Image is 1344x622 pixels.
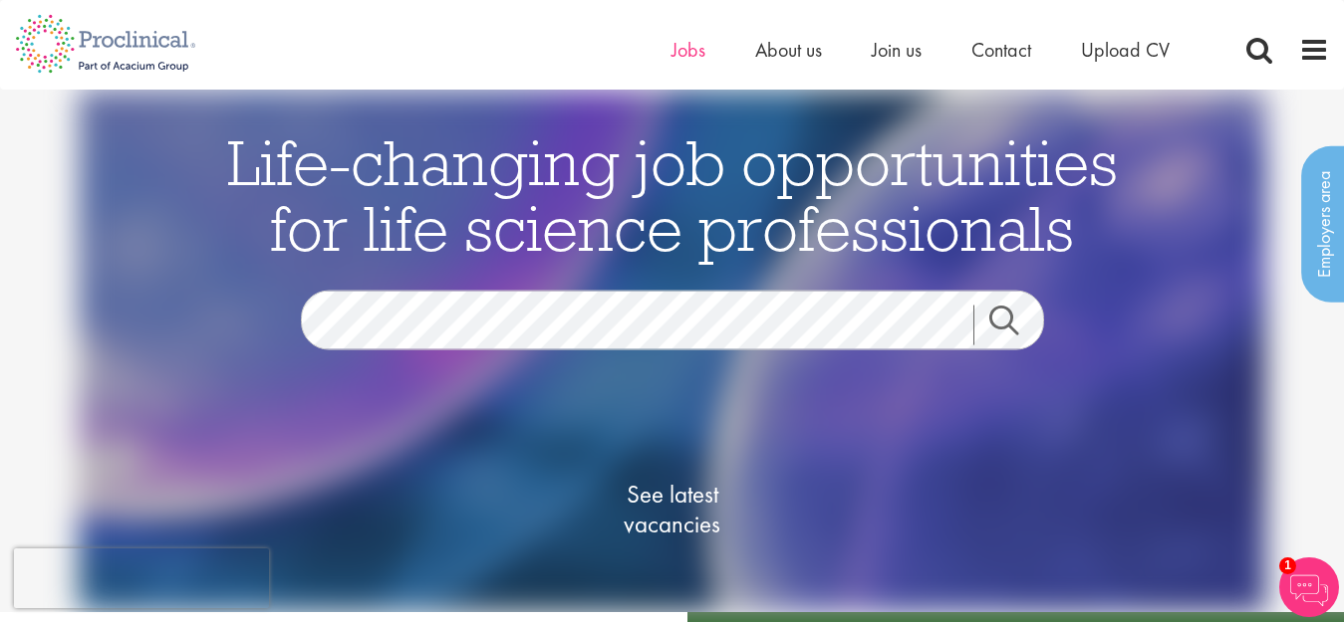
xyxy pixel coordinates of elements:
[672,37,705,63] a: Jobs
[971,37,1031,63] a: Contact
[227,121,1118,267] span: Life-changing job opportunities for life science professionals
[973,305,1059,344] a: Job search submit button
[14,548,269,608] iframe: reCAPTCHA
[78,90,1266,612] img: candidate home
[1279,557,1339,617] img: Chatbot
[872,37,922,63] a: Join us
[1279,557,1296,574] span: 1
[1081,37,1170,63] a: Upload CV
[573,479,772,538] span: See latest vacancies
[755,37,822,63] a: About us
[573,399,772,618] a: See latestvacancies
